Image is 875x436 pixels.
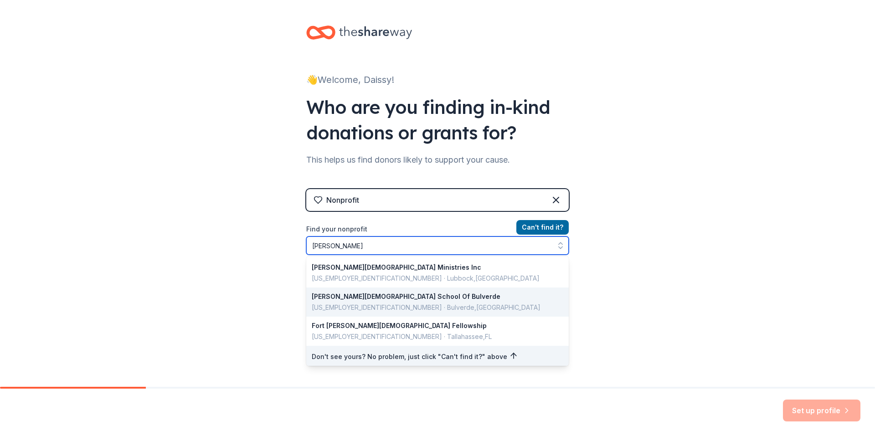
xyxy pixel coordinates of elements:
[306,346,569,368] div: Don't see yours? No problem, just click "Can't find it?" above
[312,291,552,302] div: [PERSON_NAME][DEMOGRAPHIC_DATA] School Of Bulverde
[306,236,569,255] input: Search by name, EIN, or city
[312,262,552,273] div: [PERSON_NAME][DEMOGRAPHIC_DATA] Ministries Inc
[312,331,552,342] div: [US_EMPLOYER_IDENTIFICATION_NUMBER] · Tallahassee , FL
[312,320,552,331] div: Fort [PERSON_NAME][DEMOGRAPHIC_DATA] Fellowship
[312,302,552,313] div: [US_EMPLOYER_IDENTIFICATION_NUMBER] · Bulverde , [GEOGRAPHIC_DATA]
[312,273,552,284] div: [US_EMPLOYER_IDENTIFICATION_NUMBER] · Lubbock , [GEOGRAPHIC_DATA]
